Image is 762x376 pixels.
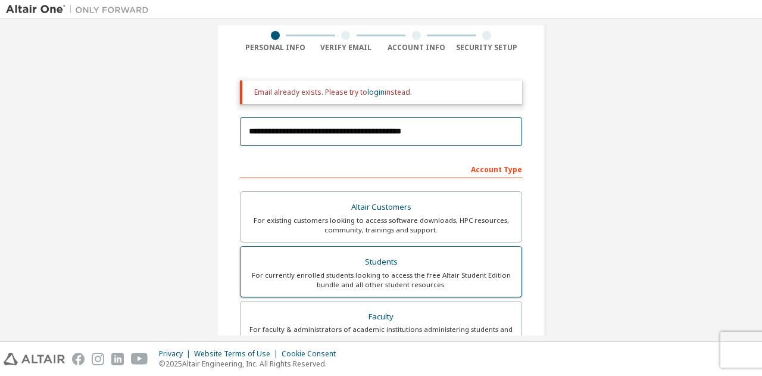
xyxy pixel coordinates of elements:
[194,349,282,359] div: Website Terms of Use
[159,359,343,369] p: © 2025 Altair Engineering, Inc. All Rights Reserved.
[381,43,452,52] div: Account Info
[240,43,311,52] div: Personal Info
[159,349,194,359] div: Privacy
[72,353,85,365] img: facebook.svg
[248,216,514,235] div: For existing customers looking to access software downloads, HPC resources, community, trainings ...
[131,353,148,365] img: youtube.svg
[111,353,124,365] img: linkedin.svg
[248,309,514,325] div: Faculty
[311,43,382,52] div: Verify Email
[248,254,514,271] div: Students
[248,271,514,290] div: For currently enrolled students looking to access the free Altair Student Edition bundle and all ...
[240,159,522,178] div: Account Type
[452,43,523,52] div: Security Setup
[248,325,514,344] div: For faculty & administrators of academic institutions administering students and accessing softwa...
[92,353,104,365] img: instagram.svg
[367,87,385,97] a: login
[248,199,514,216] div: Altair Customers
[282,349,343,359] div: Cookie Consent
[4,353,65,365] img: altair_logo.svg
[254,88,513,97] div: Email already exists. Please try to instead.
[6,4,155,15] img: Altair One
